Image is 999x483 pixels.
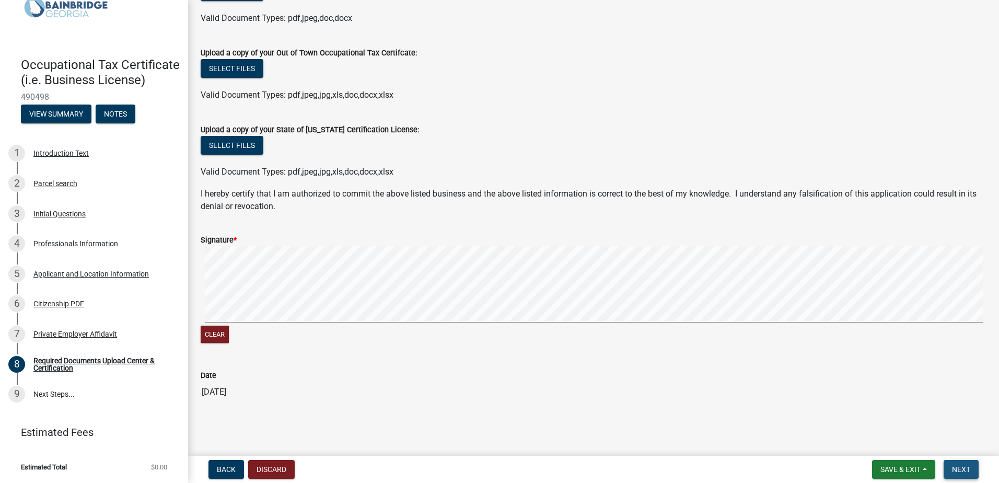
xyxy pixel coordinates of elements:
div: Professionals Information [33,240,118,247]
button: Clear [201,326,229,343]
span: Next [952,465,970,474]
span: Valid Document Types: pdf,jpeg,doc,docx [201,13,352,23]
p: I hereby certify that I am authorized to commit the above listed business and the above listed in... [201,188,986,213]
button: Select files [201,59,263,78]
wm-modal-confirm: Notes [96,110,135,119]
a: Estimated Fees [8,422,171,443]
div: 4 [8,235,25,252]
div: 9 [8,386,25,402]
div: 5 [8,266,25,282]
span: Valid Document Types: pdf,jpeg,jpg,xls,doc,docx,xlsx [201,90,393,100]
div: Private Employer Affidavit [33,330,117,338]
div: Citizenship PDF [33,300,84,307]
button: Back [208,460,244,479]
div: 3 [8,205,25,222]
button: View Summary [21,105,91,123]
div: 8 [8,356,25,373]
button: Discard [248,460,295,479]
div: 7 [8,326,25,342]
button: Notes [96,105,135,123]
h4: Occupational Tax Certificate (i.e. Business License) [21,57,180,88]
div: Required Documents Upload Center & Certification [33,357,171,372]
div: 1 [8,145,25,162]
label: Upload a copy of your State of [US_STATE] Certification License: [201,126,419,134]
div: Initial Questions [33,210,86,217]
label: Date [201,372,216,379]
label: Upload a copy of your Out of Town Occupational Tax Certifcate: [201,50,417,57]
div: Parcel search [33,180,77,187]
wm-modal-confirm: Summary [21,110,91,119]
span: $0.00 [151,464,167,470]
span: Valid Document Types: pdf,jpeg,jpg,xls,doc,docx,xlsx [201,167,393,177]
label: Signature [201,237,237,244]
div: 6 [8,295,25,312]
div: Introduction Text [33,149,89,157]
button: Save & Exit [872,460,935,479]
span: Estimated Total [21,464,67,470]
span: 490498 [21,92,167,102]
span: Back [217,465,236,474]
span: Save & Exit [880,465,921,474]
div: 2 [8,175,25,192]
button: Next [944,460,979,479]
button: Select files [201,136,263,155]
div: Applicant and Location Information [33,270,149,278]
